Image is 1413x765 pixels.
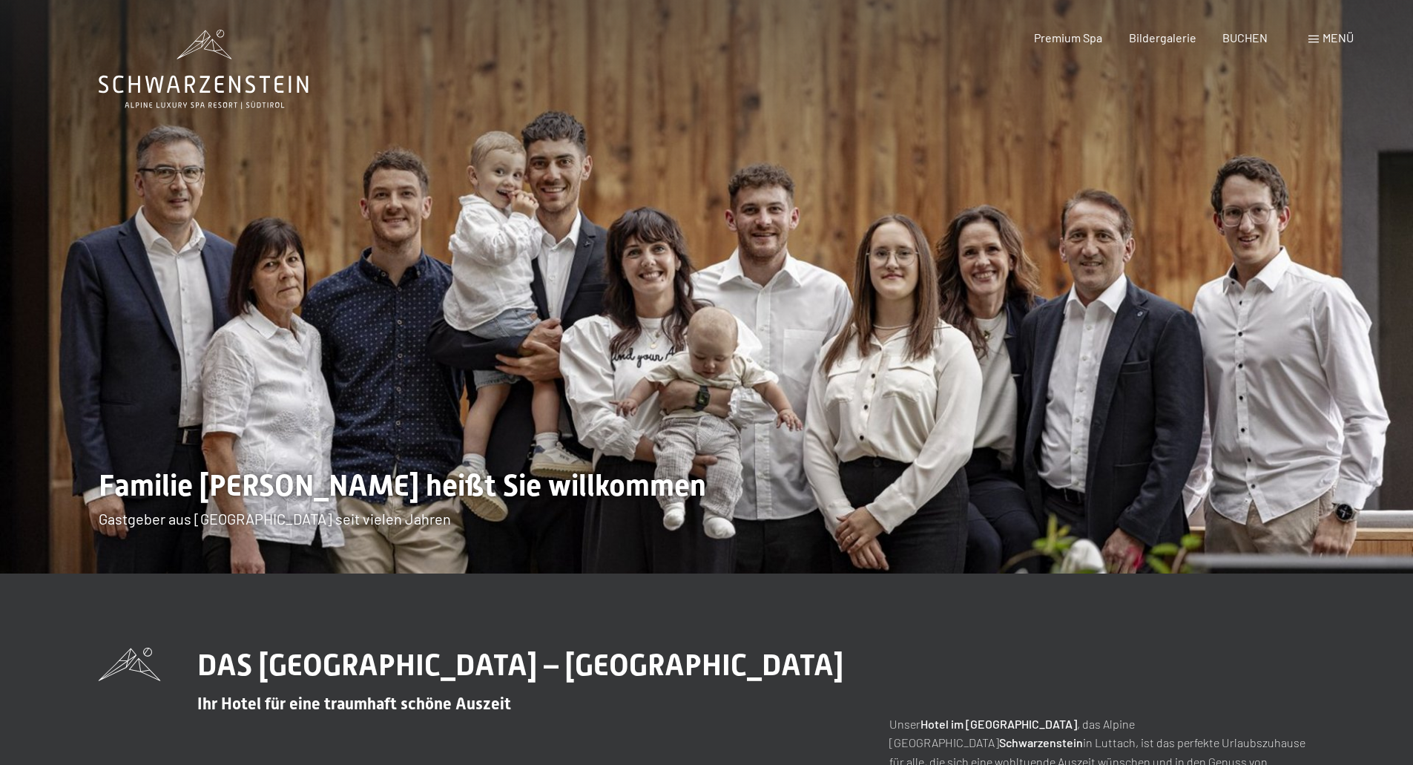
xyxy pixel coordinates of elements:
[197,695,511,713] span: Ihr Hotel für eine traumhaft schöne Auszeit
[1034,30,1102,45] a: Premium Spa
[920,717,1077,731] strong: Hotel im [GEOGRAPHIC_DATA]
[999,735,1083,749] strong: Schwarzenstein
[1129,30,1196,45] a: Bildergalerie
[99,510,451,528] span: Gastgeber aus [GEOGRAPHIC_DATA] seit vielen Jahren
[1222,30,1268,45] a: BUCHEN
[197,648,843,683] span: DAS [GEOGRAPHIC_DATA] – [GEOGRAPHIC_DATA]
[99,468,706,503] span: Familie [PERSON_NAME] heißt Sie willkommen
[1323,30,1354,45] span: Menü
